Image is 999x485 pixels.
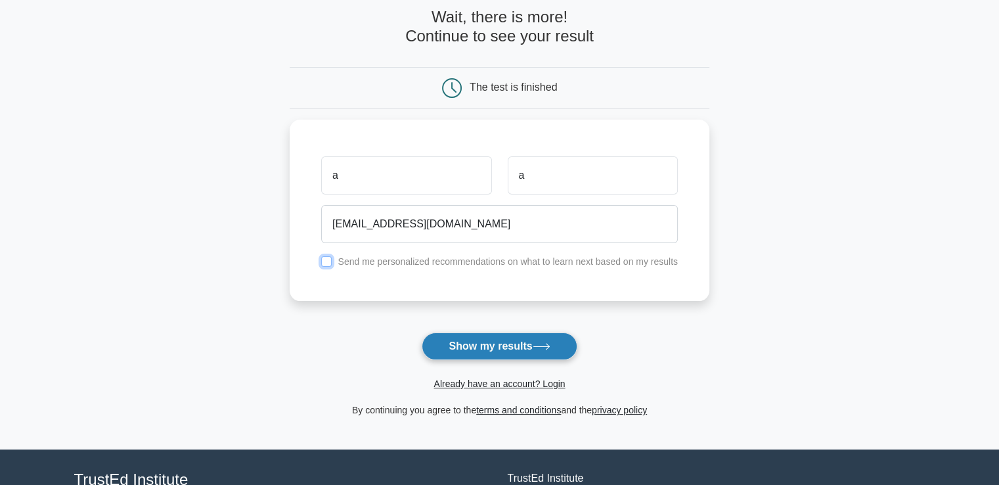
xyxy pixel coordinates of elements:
a: terms and conditions [476,405,561,415]
a: privacy policy [592,405,647,415]
input: Last name [508,156,678,195]
h4: Wait, there is more! Continue to see your result [290,8,709,46]
button: Show my results [422,333,577,360]
input: Email [321,205,678,243]
a: Already have an account? Login [433,379,565,389]
div: By continuing you agree to the and the [282,402,717,418]
div: The test is finished [470,81,557,93]
input: First name [321,156,491,195]
label: Send me personalized recommendations on what to learn next based on my results [338,256,678,267]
